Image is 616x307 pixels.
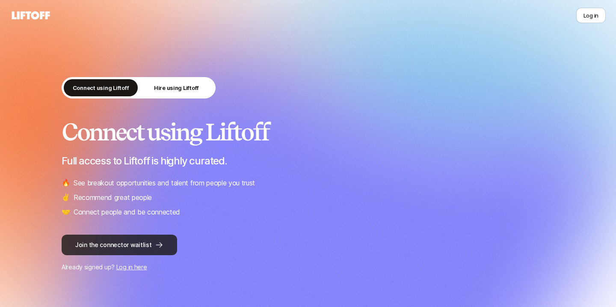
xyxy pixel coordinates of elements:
[62,119,554,145] h2: Connect using Liftoff
[576,8,606,23] button: Log in
[74,206,180,218] p: Connect people and be connected
[73,83,129,92] p: Connect using Liftoff
[62,262,554,272] p: Already signed up?
[62,206,70,218] span: 🤝
[74,192,152,203] p: Recommend great people
[116,263,147,271] a: Log in here
[62,155,554,167] p: Full access to Liftoff is highly curated.
[62,235,554,255] a: Join the connector waitlist
[154,83,199,92] p: Hire using Liftoff
[74,177,255,188] p: See breakout opportunities and talent from people you trust
[62,177,70,188] span: 🔥
[62,235,177,255] button: Join the connector waitlist
[62,192,70,203] span: ✌️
